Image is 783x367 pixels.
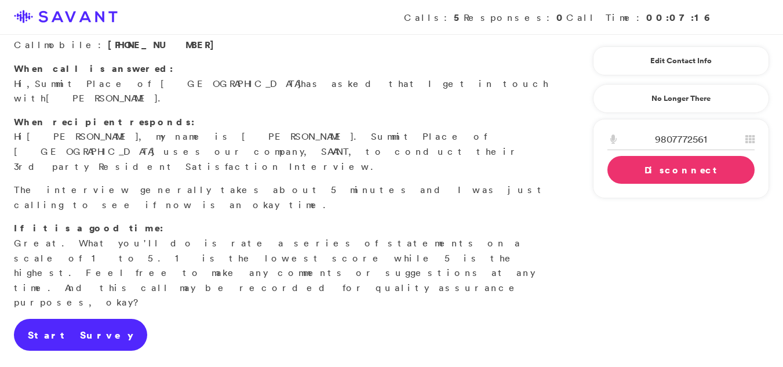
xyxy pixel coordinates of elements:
a: Edit Contact Info [607,52,755,70]
span: [PERSON_NAME] [27,130,139,142]
span: Summit Place of [GEOGRAPHIC_DATA] [35,78,301,89]
p: Hi , my name is [PERSON_NAME]. Summit Place of [GEOGRAPHIC_DATA] uses our company, SAVANT, to con... [14,115,549,174]
strong: 5 [454,11,464,24]
p: The interview generally takes about 5 minutes and I was just calling to see if now is an okay time. [14,183,549,212]
strong: 0 [556,11,566,24]
span: [PHONE_NUMBER] [108,38,220,51]
a: No Longer There [593,84,769,113]
strong: When call is answered: [14,62,173,75]
a: Start Survey [14,319,147,351]
strong: If it is a good time: [14,221,163,234]
span: mobile [44,39,98,50]
strong: 00:07:16 [646,11,711,24]
span: [PERSON_NAME] [46,92,158,104]
strong: When recipient responds: [14,115,195,128]
a: Disconnect [607,156,755,184]
p: Hi, has asked that I get in touch with . [14,61,549,106]
p: Great. What you'll do is rate a series of statements on a scale of 1 to 5. 1 is the lowest score ... [14,221,549,310]
p: Call : [14,38,549,53]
